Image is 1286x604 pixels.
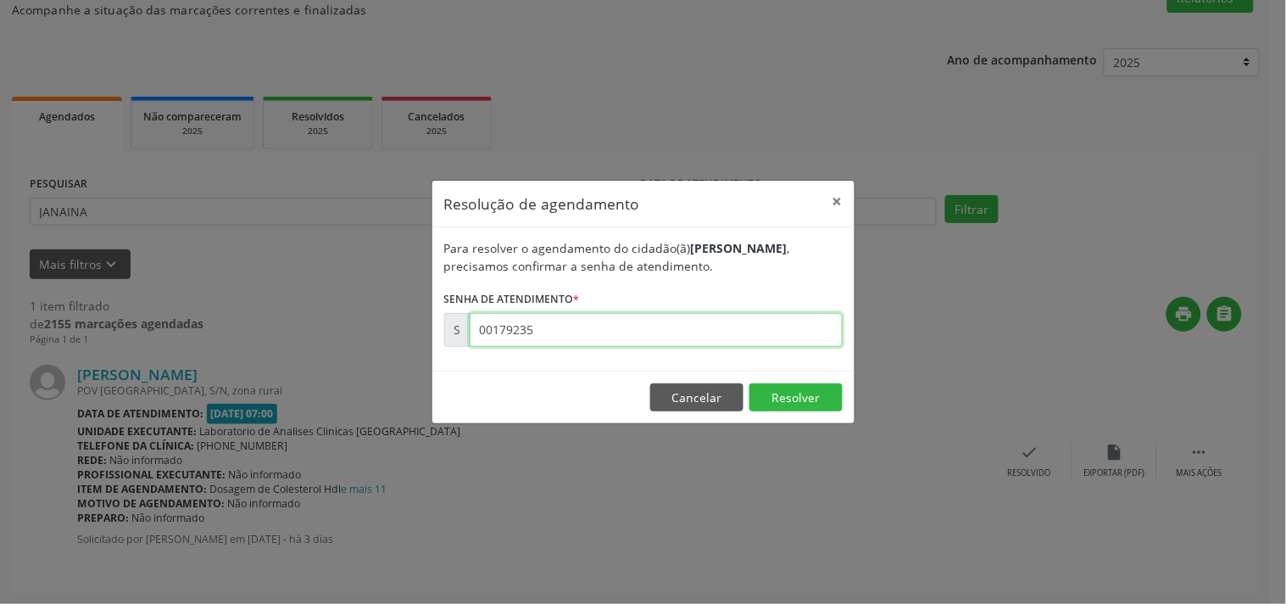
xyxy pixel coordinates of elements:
[821,181,855,222] button: Close
[444,239,843,275] div: Para resolver o agendamento do cidadão(ã) , precisamos confirmar a senha de atendimento.
[444,313,470,347] div: S
[650,383,743,412] button: Cancelar
[749,383,843,412] button: Resolver
[444,287,580,313] label: Senha de atendimento
[444,193,640,215] h5: Resolução de agendamento
[691,240,788,256] b: [PERSON_NAME]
